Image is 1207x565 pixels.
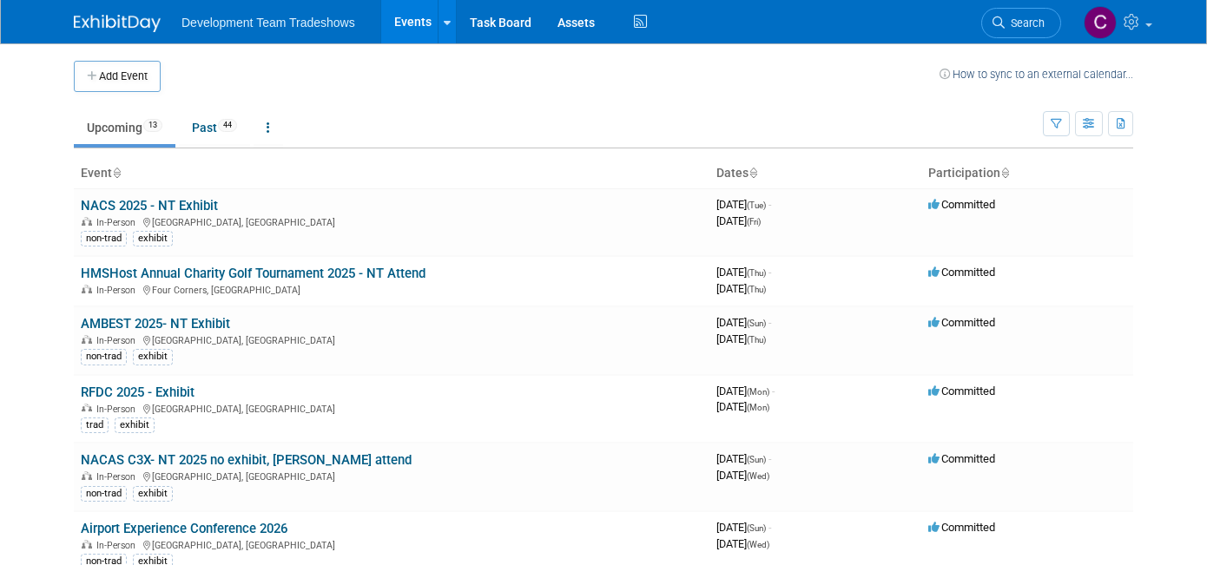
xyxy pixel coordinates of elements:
span: [DATE] [716,469,769,482]
img: In-Person Event [82,335,92,344]
span: (Thu) [747,285,766,294]
a: HMSHost Annual Charity Golf Tournament 2025 - NT Attend [81,266,425,281]
span: (Fri) [747,217,761,227]
th: Participation [921,159,1133,188]
img: In-Person Event [82,404,92,412]
a: Search [981,8,1061,38]
span: (Mon) [747,387,769,397]
span: [DATE] [716,266,771,279]
span: (Sun) [747,523,766,533]
div: exhibit [133,231,173,246]
img: In-Person Event [82,471,92,480]
span: 13 [143,119,162,132]
a: AMBEST 2025- NT Exhibit [81,316,230,332]
th: Dates [709,159,921,188]
span: [DATE] [716,537,769,550]
span: Search [1005,16,1045,30]
div: exhibit [115,417,155,433]
span: (Sun) [747,455,766,464]
a: Past44 [179,111,250,144]
div: exhibit [133,349,173,365]
span: Committed [928,521,995,534]
span: - [768,266,771,279]
span: - [768,452,771,465]
a: NACS 2025 - NT Exhibit [81,198,218,214]
span: Committed [928,452,995,465]
span: In-Person [96,404,141,415]
span: - [768,521,771,534]
div: non-trad [81,486,127,502]
a: Sort by Event Name [112,166,121,180]
span: In-Person [96,285,141,296]
span: Committed [928,384,995,397]
span: (Wed) [747,540,769,549]
img: In-Person Event [82,540,92,549]
div: [GEOGRAPHIC_DATA], [GEOGRAPHIC_DATA] [81,332,702,346]
a: How to sync to an external calendar... [940,68,1133,81]
span: In-Person [96,217,141,228]
img: In-Person Event [82,285,92,293]
span: [DATE] [716,198,771,211]
span: (Wed) [747,471,769,481]
span: Committed [928,316,995,329]
th: Event [74,159,709,188]
span: Development Team Tradeshows [181,16,355,30]
span: 44 [218,119,237,132]
div: Four Corners, [GEOGRAPHIC_DATA] [81,282,702,296]
span: - [768,198,771,211]
span: In-Person [96,540,141,551]
a: Airport Experience Conference 2026 [81,521,287,536]
span: - [768,316,771,329]
span: [DATE] [716,400,769,413]
div: [GEOGRAPHIC_DATA], [GEOGRAPHIC_DATA] [81,214,702,228]
span: [DATE] [716,452,771,465]
span: Committed [928,266,995,279]
span: (Thu) [747,335,766,345]
span: [DATE] [716,384,775,397]
a: RFDC 2025 - Exhibit [81,384,195,400]
span: (Mon) [747,403,769,412]
span: In-Person [96,471,141,483]
a: NACAS C3X- NT 2025 no exhibit, [PERSON_NAME] attend [81,452,412,468]
div: trad [81,417,109,433]
img: Courtney Perkins [1084,6,1117,39]
span: Committed [928,198,995,211]
button: Add Event [74,61,161,92]
span: - [772,384,775,397]
div: [GEOGRAPHIC_DATA], [GEOGRAPHIC_DATA] [81,401,702,415]
div: exhibit [133,486,173,502]
div: [GEOGRAPHIC_DATA], [GEOGRAPHIC_DATA] [81,537,702,551]
span: (Thu) [747,268,766,278]
span: In-Person [96,335,141,346]
span: [DATE] [716,521,771,534]
img: In-Person Event [82,217,92,226]
span: [DATE] [716,316,771,329]
span: [DATE] [716,214,761,227]
a: Upcoming13 [74,111,175,144]
a: Sort by Participation Type [1000,166,1009,180]
img: ExhibitDay [74,15,161,32]
span: [DATE] [716,282,766,295]
div: non-trad [81,349,127,365]
span: (Tue) [747,200,766,210]
a: Sort by Start Date [749,166,757,180]
div: [GEOGRAPHIC_DATA], [GEOGRAPHIC_DATA] [81,469,702,483]
span: (Sun) [747,319,766,328]
div: non-trad [81,231,127,246]
span: [DATE] [716,332,766,345]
